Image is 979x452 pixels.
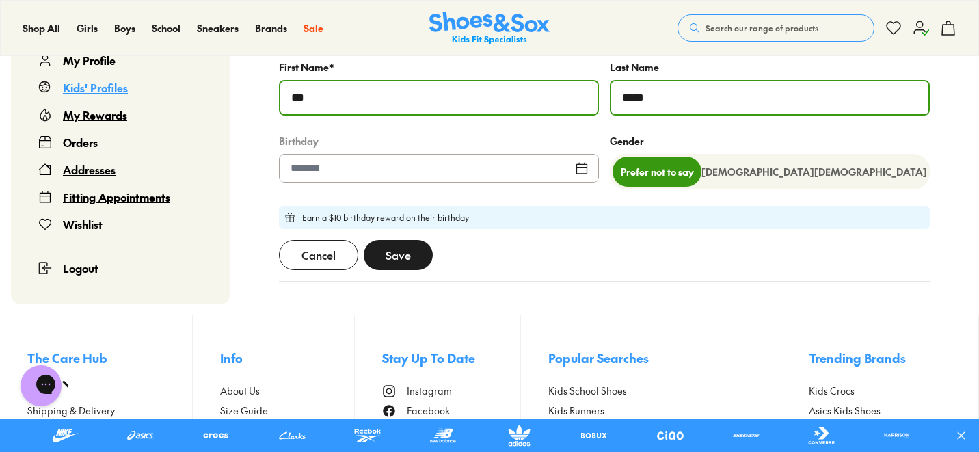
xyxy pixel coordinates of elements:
span: Kids Runners [548,403,604,418]
span: Save [386,247,411,263]
span: Shop All [23,21,60,35]
a: Asics Kids Shoes [809,403,951,418]
span: Info [220,349,243,367]
button: Popular Searches [548,343,781,373]
a: About Us [220,384,354,398]
a: Fitting Appointments [38,189,202,205]
button: Stay Up To Date [382,343,520,373]
div: Fitting Appointments [63,189,170,205]
span: Girls [77,21,98,35]
a: Kids Runners [548,403,781,418]
div: Addresses [63,161,116,178]
span: Boys [114,21,135,35]
span: Facebook [407,403,450,418]
button: Search our range of products [678,14,874,42]
button: Save [364,240,433,270]
button: Logout [38,243,202,276]
a: Boys [114,21,135,36]
a: My Rewards [38,107,202,123]
span: Popular Searches [548,349,649,367]
iframe: Gorgias live chat messenger [14,360,68,411]
a: Facebook [382,403,520,418]
span: Stay Up To Date [382,349,475,367]
a: Wishlist [38,216,202,232]
span: Size Guide [220,403,268,418]
img: SNS_Logo_Responsive.svg [429,12,550,45]
span: About Us [220,384,260,398]
a: Girls [77,21,98,36]
div: Orders [63,134,98,150]
div: My Rewards [63,107,127,123]
a: School [152,21,180,36]
span: Kids Crocs [809,384,855,398]
label: Last Name [610,60,659,74]
span: School [152,21,180,35]
button: The Care Hub [27,343,192,373]
span: Brands [255,21,287,35]
span: The Care Hub [27,349,107,367]
a: Kids Crocs [809,384,951,398]
a: Sneakers [197,21,239,36]
a: Addresses [38,161,202,178]
button: Trending Brands [809,343,951,373]
a: Kids' Profiles [38,79,202,96]
a: Size Guide [220,403,354,418]
a: Shipping & Delivery [27,403,192,418]
span: Shipping & Delivery [27,403,115,418]
span: Asics Kids Shoes [809,403,881,418]
a: My Profile [38,52,202,68]
label: Birthday [279,134,319,148]
div: My Profile [63,52,116,68]
label: Gender [610,134,644,148]
a: Sale [304,21,323,36]
button: Cancel [279,240,358,270]
a: Shoes & Sox [429,12,550,45]
span: Search our range of products [706,22,818,34]
a: Fit Club [27,384,192,398]
div: Wishlist [63,216,103,232]
span: Trending Brands [809,349,906,367]
span: Kids School Shoes [548,384,627,398]
a: Brands [255,21,287,36]
a: Shop All [23,21,60,36]
a: Orders [38,134,202,150]
p: Earn a $10 birthday reward on their birthday [302,211,469,224]
span: Instagram [407,384,452,398]
label: First Name * [279,60,334,74]
span: Sneakers [197,21,239,35]
a: Instagram [382,384,520,398]
div: Kids' Profiles [63,79,128,96]
a: Kids School Shoes [548,384,781,398]
span: Sale [304,21,323,35]
button: Info [220,343,354,373]
span: Logout [63,261,98,276]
